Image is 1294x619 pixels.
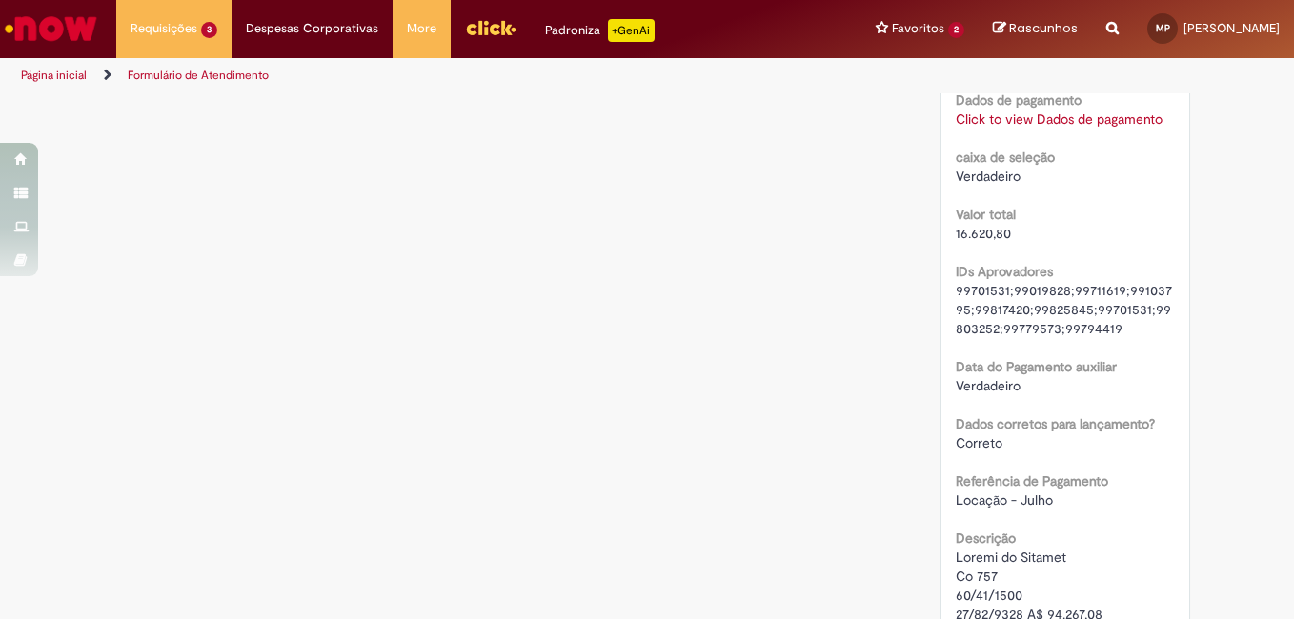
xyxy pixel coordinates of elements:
[201,22,217,38] span: 3
[407,19,436,38] span: More
[956,529,1016,547] b: Descrição
[608,19,655,42] p: +GenAi
[956,472,1108,489] b: Referência de Pagamento
[956,206,1016,223] b: Valor total
[956,263,1053,280] b: IDs Aprovadores
[956,225,1011,242] span: 16.620,80
[956,358,1117,375] b: Data do Pagamento auxiliar
[956,434,1002,451] span: Correto
[1156,22,1170,34] span: MP
[956,282,1172,337] span: 99701531;99019828;99711619;99103795;99817420;99825845;99701531;99803252;99779573;99794419
[956,91,1082,109] b: Dados de pagamento
[948,22,964,38] span: 2
[545,19,655,42] div: Padroniza
[956,377,1021,394] span: Verdadeiro
[246,19,378,38] span: Despesas Corporativas
[993,20,1078,38] a: Rascunhos
[1009,19,1078,37] span: Rascunhos
[956,110,1163,128] a: Click to view Dados de pagamento
[465,13,516,42] img: click_logo_yellow_360x200.png
[956,168,1021,185] span: Verdadeiro
[1183,20,1280,36] span: [PERSON_NAME]
[14,58,848,93] ul: Trilhas de página
[956,149,1055,166] b: caixa de seleção
[956,415,1155,432] b: Dados corretos para lançamento?
[892,19,944,38] span: Favoritos
[131,19,197,38] span: Requisições
[128,68,269,83] a: Formulário de Atendimento
[2,10,100,48] img: ServiceNow
[956,491,1053,509] span: Locação - Julho
[21,68,87,83] a: Página inicial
